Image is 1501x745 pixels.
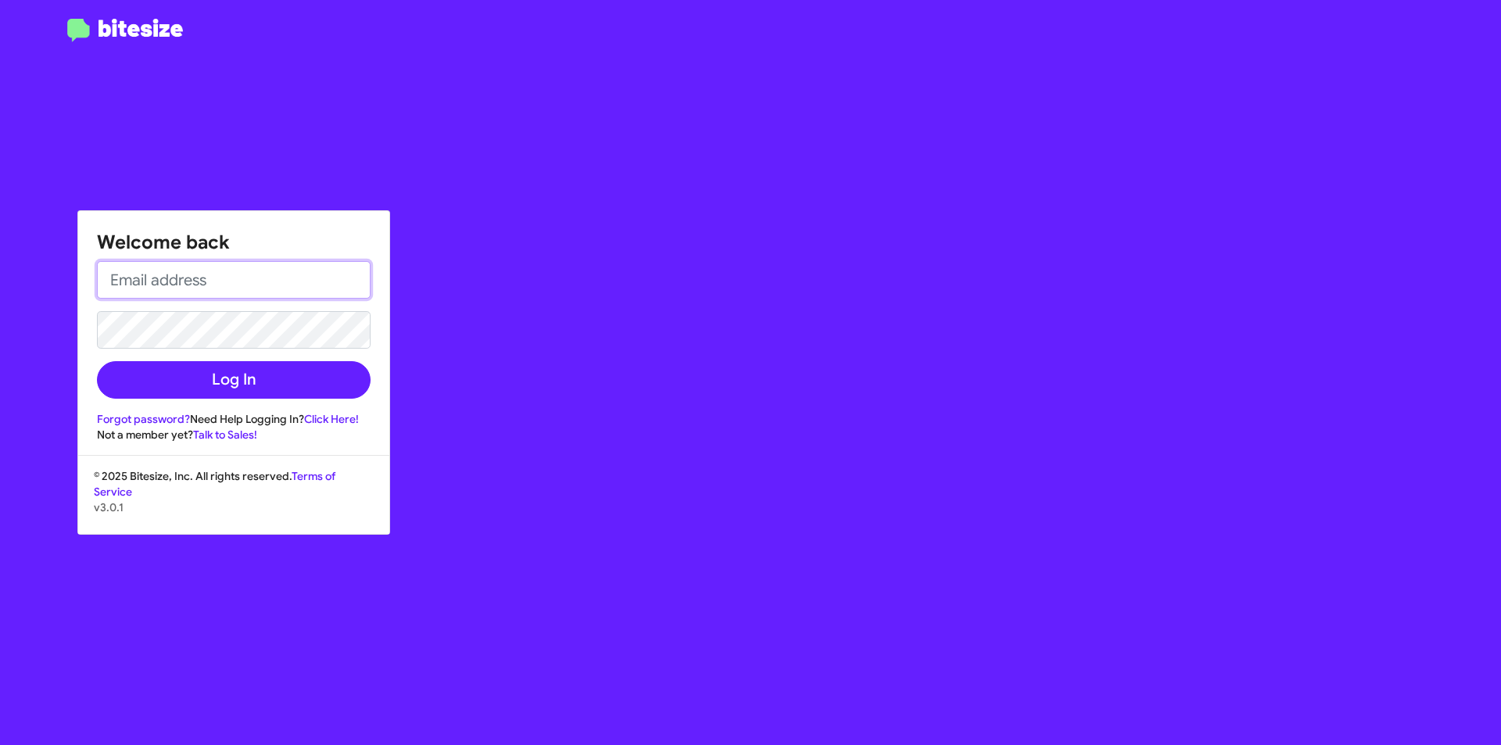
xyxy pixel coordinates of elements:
div: Not a member yet? [97,427,371,442]
div: Need Help Logging In? [97,411,371,427]
a: Forgot password? [97,412,190,426]
a: Click Here! [304,412,359,426]
h1: Welcome back [97,230,371,255]
div: © 2025 Bitesize, Inc. All rights reserved. [78,468,389,534]
input: Email address [97,261,371,299]
p: v3.0.1 [94,500,374,515]
button: Log In [97,361,371,399]
a: Talk to Sales! [193,428,257,442]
